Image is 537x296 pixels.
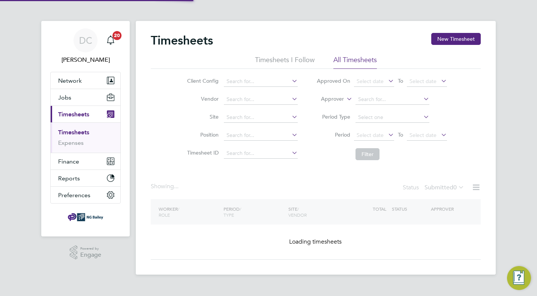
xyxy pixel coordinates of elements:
li: All Timesheets [333,55,377,69]
label: Period Type [316,113,350,120]
label: Period [316,131,350,138]
label: Approver [310,95,344,103]
a: Timesheets [58,129,89,136]
label: Vendor [185,95,219,102]
input: Search for... [355,94,429,105]
button: Finance [51,153,120,170]
span: Engage [80,252,101,258]
label: Position [185,131,219,138]
button: Preferences [51,187,120,203]
img: ngbailey-logo-retina.png [68,211,103,223]
div: Timesheets [51,122,120,153]
span: Preferences [58,192,90,199]
span: Select date [357,132,384,138]
span: 0 [453,184,457,191]
label: Timesheet ID [185,149,219,156]
label: Submitted [424,184,464,191]
div: Showing [151,183,180,190]
span: Select date [409,132,436,138]
input: Search for... [224,112,298,123]
span: Reports [58,175,80,182]
button: Network [51,72,120,89]
label: Approved On [316,77,350,84]
span: Finance [58,158,79,165]
h2: Timesheets [151,33,213,48]
span: Select date [409,78,436,85]
span: Select date [357,78,384,85]
a: 20 [103,28,118,52]
span: Network [58,77,82,84]
nav: Main navigation [41,21,130,237]
input: Select one [355,112,429,123]
button: Jobs [51,89,120,106]
span: 20 [112,31,121,40]
a: Expenses [58,139,84,146]
button: Filter [355,148,379,160]
label: Site [185,113,219,120]
button: Engage Resource Center [507,266,531,290]
li: Timesheets I Follow [255,55,315,69]
input: Search for... [224,130,298,141]
button: New Timesheet [431,33,481,45]
a: Powered byEngage [70,245,102,260]
button: Reports [51,170,120,186]
input: Search for... [224,94,298,105]
a: Go to home page [50,211,121,223]
input: Search for... [224,76,298,87]
label: Client Config [185,77,219,84]
span: Powered by [80,245,101,252]
span: ... [174,183,178,190]
span: To [396,76,405,86]
button: Timesheets [51,106,120,122]
span: Danielle Cole [50,55,121,64]
span: Timesheets [58,111,89,118]
span: To [396,130,405,140]
div: Status [403,183,466,193]
span: DC [79,36,92,45]
a: DC[PERSON_NAME] [50,28,121,64]
span: Jobs [58,94,71,101]
input: Search for... [224,148,298,159]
